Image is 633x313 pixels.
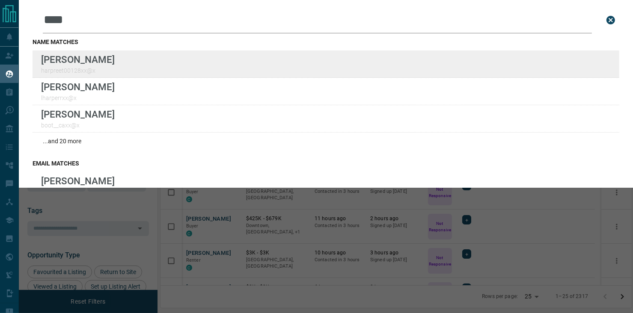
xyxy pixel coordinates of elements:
[41,175,115,186] p: [PERSON_NAME]
[41,54,115,65] p: [PERSON_NAME]
[41,67,115,74] p: harpreet00128xx@x
[41,81,115,92] p: [PERSON_NAME]
[602,12,619,29] button: close search bar
[41,109,115,120] p: [PERSON_NAME]
[33,38,619,45] h3: name matches
[41,122,115,129] p: boot__caxx@x
[33,133,619,150] div: ...and 20 more
[41,94,115,101] p: lharperrxx@x
[33,160,619,167] h3: email matches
